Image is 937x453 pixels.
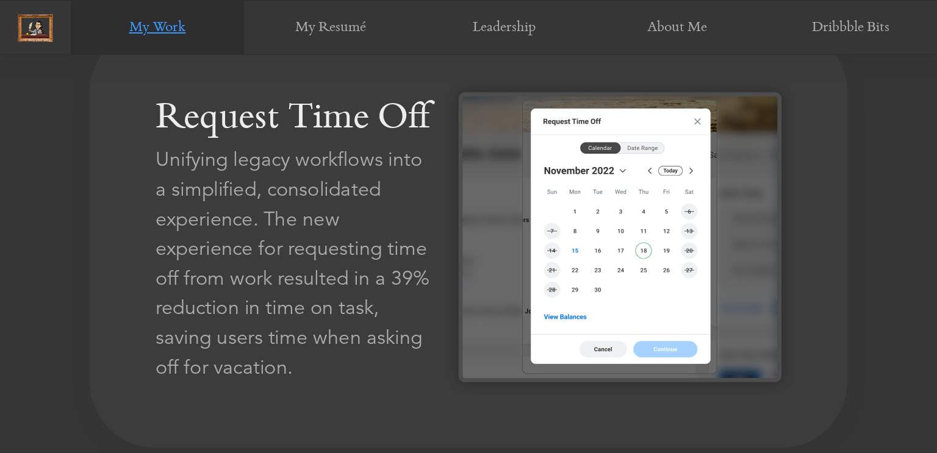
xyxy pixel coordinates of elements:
[156,92,433,144] div: Request Time Off
[90,26,847,448] a: Request Time Off Request Time Off Request Time Off Unifying legacy workflows into a simplified, c...
[591,1,764,55] a: About Me
[244,1,417,55] a: My Resumé
[71,1,244,55] a: My Work
[417,1,591,55] a: Leadership
[459,92,781,382] img: Request Time Off
[764,1,937,55] a: Dribbble Bits
[156,145,433,382] div: Unifying legacy workflows into a simplified, consolidated experience. The new experience for requ...
[18,14,53,42] img: picture-frame.png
